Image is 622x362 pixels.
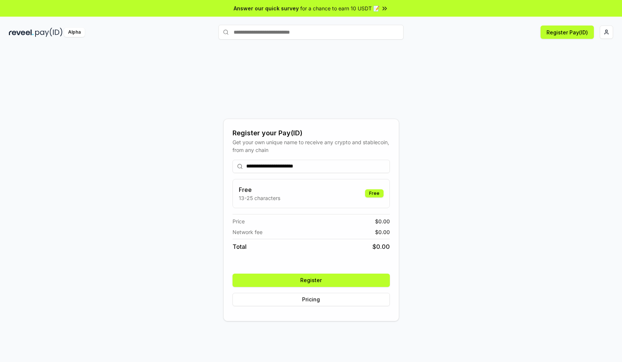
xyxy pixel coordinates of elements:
span: $ 0.00 [375,228,390,236]
p: 13-25 characters [239,194,280,202]
button: Pricing [233,293,390,306]
button: Register Pay(ID) [541,26,594,39]
div: Alpha [64,28,85,37]
div: Register your Pay(ID) [233,128,390,138]
span: for a chance to earn 10 USDT 📝 [300,4,379,12]
div: Get your own unique name to receive any crypto and stablecoin, from any chain [233,138,390,154]
div: Free [365,189,384,197]
span: $ 0.00 [372,242,390,251]
h3: Free [239,185,280,194]
img: pay_id [35,28,63,37]
img: reveel_dark [9,28,34,37]
span: Total [233,242,247,251]
span: Answer our quick survey [234,4,299,12]
span: $ 0.00 [375,217,390,225]
span: Price [233,217,245,225]
span: Network fee [233,228,262,236]
button: Register [233,274,390,287]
